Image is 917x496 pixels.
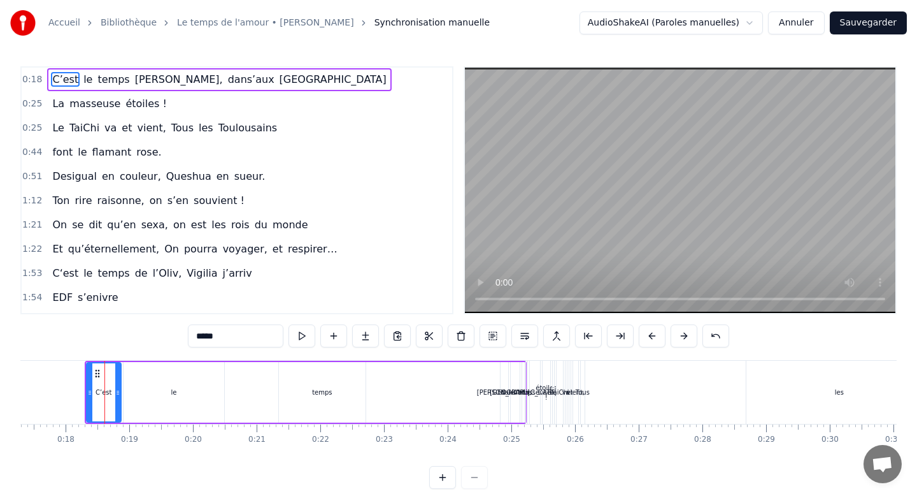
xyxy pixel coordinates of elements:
div: Tous [576,388,590,397]
div: 0:19 [121,435,138,445]
a: Ouvrir le chat [864,445,902,483]
span: l’Oliv, [152,266,183,281]
span: 1:21 [22,219,42,231]
span: les [210,217,227,232]
div: [PERSON_NAME], [477,388,532,397]
span: s’enivre [76,290,119,305]
nav: breadcrumb [48,17,490,29]
span: étoiles ! [124,96,167,111]
span: qu’éternellement, [67,242,160,256]
span: Vigilia [185,266,218,281]
span: On [163,242,180,256]
div: 0:23 [376,435,393,445]
span: sexa, [140,217,169,232]
span: j’arriv [222,266,253,281]
span: on [148,193,164,208]
div: 0:25 [503,435,520,445]
button: Annuler [768,11,824,34]
span: Toulousains [217,120,278,135]
span: rose. [135,145,162,159]
span: les [197,120,215,135]
div: 0:21 [248,435,266,445]
span: 1:12 [22,194,42,207]
span: on [172,217,187,232]
span: 1:22 [22,243,42,256]
div: 0:30 [821,435,839,445]
span: dit [87,217,103,232]
span: et [120,120,133,135]
span: le [76,145,88,159]
div: 0:27 [630,435,648,445]
span: dans’aux [227,72,276,87]
span: temps [96,266,131,281]
div: TaiChi [550,388,569,397]
div: étoiles ! [536,383,557,402]
span: Tous [170,120,195,135]
div: masseuse [519,388,551,397]
span: couleur, [118,169,162,184]
span: et [271,242,284,256]
span: se [71,217,85,232]
div: les [835,388,844,397]
div: 0:28 [694,435,711,445]
span: rois [230,217,251,232]
span: en [215,169,231,184]
span: souvient ! [192,193,246,208]
div: 0:24 [439,435,457,445]
a: Accueil [48,17,80,29]
div: 0:31 [885,435,902,445]
span: est [190,217,208,232]
span: 0:25 [22,122,42,135]
span: Et [51,242,64,256]
span: respirer… [287,242,339,256]
div: 0:22 [312,435,329,445]
span: rire [73,193,93,208]
span: qu’en [106,217,137,232]
span: C’est [51,72,80,87]
span: 1:53 [22,267,42,280]
span: 1:54 [22,291,42,304]
span: en [101,169,116,184]
span: Synchronisation manuelle [374,17,490,29]
div: [GEOGRAPHIC_DATA] [490,388,557,397]
div: 0:29 [758,435,775,445]
span: raisonne, [96,193,146,208]
span: Queshua [165,169,213,184]
span: 0:25 [22,98,42,110]
span: EDF [51,290,74,305]
div: 0:26 [567,435,584,445]
div: vient, [567,388,585,397]
span: du [253,217,269,232]
a: Le temps de l'amour • [PERSON_NAME] [177,17,354,29]
span: On [51,217,68,232]
span: le [82,72,94,87]
span: va [103,120,118,135]
span: 0:18 [22,73,42,86]
span: C‘est [51,266,80,281]
span: temps [96,72,131,87]
div: le [171,388,176,397]
span: sueur. [233,169,267,184]
span: s’en [166,193,190,208]
div: Le [550,388,557,397]
span: Ton [51,193,71,208]
span: Desigual [51,169,98,184]
span: Le [51,120,65,135]
span: monde [271,217,309,232]
div: temps [312,388,332,397]
span: [GEOGRAPHIC_DATA] [278,72,388,87]
a: Bibliothèque [101,17,157,29]
div: C’est [96,388,111,397]
button: Sauvegarder [830,11,907,34]
div: va [562,388,570,397]
span: TaiChi [68,120,101,135]
div: 0:20 [185,435,202,445]
span: 0:51 [22,170,42,183]
span: de [134,266,149,281]
span: pourra [183,242,219,256]
span: masseuse [68,96,122,111]
span: flamant [91,145,133,159]
span: font [51,145,74,159]
div: 0:18 [57,435,75,445]
span: La [51,96,66,111]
